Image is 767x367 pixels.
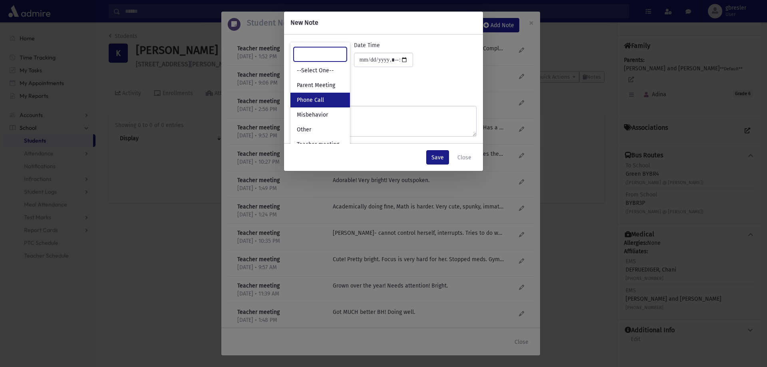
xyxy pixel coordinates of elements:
[290,41,314,50] label: Log Type:
[297,67,334,75] span: --Select One--
[297,111,328,119] span: Misbehavior
[297,126,311,134] span: Other
[290,18,318,28] h6: New Note
[297,96,324,104] span: Phone Call
[426,150,449,165] button: Save
[294,47,347,61] input: Search
[297,141,339,149] span: Teacher meeting
[297,81,335,89] span: Parent Meeting
[354,41,380,50] label: Date Time
[452,150,477,165] button: Close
